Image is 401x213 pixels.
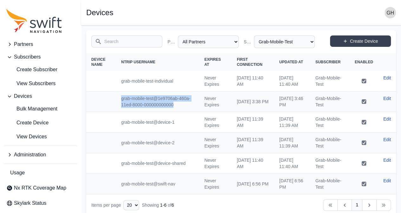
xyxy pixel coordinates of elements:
[232,153,274,174] td: [DATE] 11:40 AM
[116,112,199,133] td: grab-mobile-test@device-1
[199,91,231,112] td: Never Expires
[330,35,391,47] a: Create Device
[6,133,47,141] span: View Devices
[4,90,77,103] button: Devices
[274,112,310,133] td: [DATE] 11:39 AM
[14,151,46,159] span: Administration
[232,112,274,133] td: [DATE] 11:39 AM
[14,184,66,192] span: Nx RTK Coverage Map
[383,75,391,81] a: Edit
[167,39,175,45] label: Partner Name
[310,133,350,153] td: Grab-Mobile-Test
[91,203,121,208] span: Items per page
[116,174,199,194] td: grab-mobile-test@swift-nav
[91,35,162,47] input: Search
[352,199,362,211] a: 1
[310,53,350,71] th: Subscriber
[123,200,139,210] select: Display Limit
[86,53,116,71] th: Device Name
[232,91,274,112] td: [DATE] 3:38 PM
[4,130,77,143] a: View Devices
[14,199,46,207] span: Skylark Status
[310,91,350,112] td: Grab-Mobile-Test
[4,197,77,210] a: Skylark Status
[178,35,239,48] select: Partner Name
[199,174,231,194] td: Never Expires
[116,71,199,91] td: grab-mobile-test-individual
[383,157,391,163] a: Edit
[14,41,33,48] span: Partners
[4,103,77,115] a: Bulk Management
[4,116,77,129] a: Create Device
[6,80,55,87] span: View Subscribers
[383,116,391,122] a: Edit
[4,166,77,179] a: Usage
[6,105,57,113] span: Bulk Management
[310,112,350,133] td: Grab-Mobile-Test
[4,77,77,90] a: View Subscribers
[116,53,199,71] th: NTRIP Username
[279,60,303,64] span: Updated At
[274,91,310,112] td: [DATE] 3:46 PM
[199,112,231,133] td: Never Expires
[14,53,41,61] span: Subscribers
[232,71,274,91] td: [DATE] 11:40 AM
[142,202,174,208] div: Showing of
[204,57,221,67] span: Expires At
[383,136,391,143] a: Edit
[199,133,231,153] td: Never Expires
[199,153,231,174] td: Never Expires
[274,71,310,91] td: [DATE] 11:40 AM
[116,153,199,174] td: grab-mobile-test@device-shared
[199,71,231,91] td: Never Expires
[237,57,262,67] span: First Connection
[10,169,25,177] span: Usage
[116,133,199,153] td: grab-mobile-test@device-2
[4,148,77,161] button: Administration
[244,39,251,45] label: Subscriber Name
[383,178,391,184] a: Edit
[4,51,77,63] button: Subscribers
[14,92,32,100] span: Devices
[6,119,49,127] span: Create Device
[6,66,57,73] span: Create Subscriber
[350,53,378,71] th: Enabled
[385,7,396,18] img: user photo
[86,9,113,16] h1: Devices
[232,133,274,153] td: [DATE] 11:39 AM
[310,71,350,91] td: Grab-Mobile-Test
[383,95,391,102] a: Edit
[274,153,310,174] td: [DATE] 11:40 AM
[171,203,174,208] span: 6
[274,133,310,153] td: [DATE] 11:39 AM
[274,174,310,194] td: [DATE] 6:56 PM
[160,203,166,208] span: 1 - 6
[310,153,350,174] td: Grab-Mobile-Test
[310,174,350,194] td: Grab-Mobile-Test
[4,38,77,51] button: Partners
[116,91,199,112] td: grab-mobile-test@1e9706ab-460a-11ed-8000-000000000000
[232,174,274,194] td: [DATE] 6:56 PM
[4,182,77,194] a: Nx RTK Coverage Map
[254,35,315,48] select: Subscriber
[4,63,77,76] a: Create Subscriber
